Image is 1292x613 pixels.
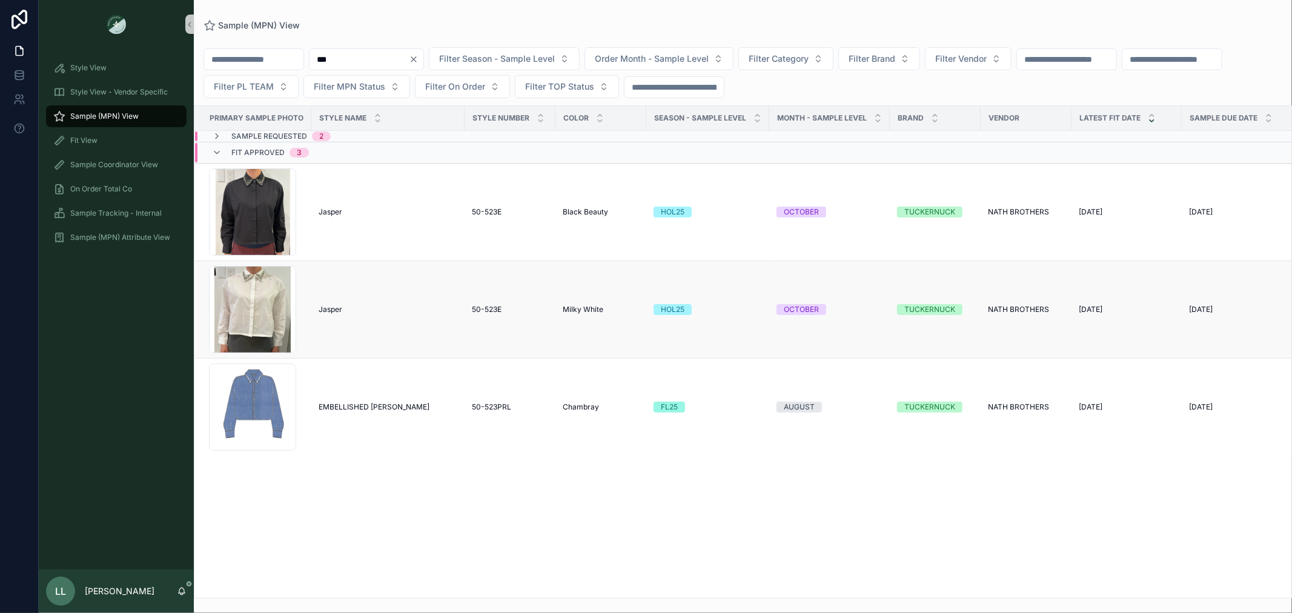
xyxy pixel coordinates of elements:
span: 50-523PRL [472,402,511,412]
a: Fit View [46,130,187,151]
div: HOL25 [661,207,684,217]
a: TUCKERNUCK [897,207,973,217]
button: Select Button [204,75,299,98]
div: FL25 [661,402,678,413]
span: Sample Tracking - Internal [70,208,162,218]
div: TUCKERNUCK [904,402,955,413]
a: Black Beauty [563,207,639,217]
span: [DATE] [1189,207,1213,217]
span: [DATE] [1079,207,1102,217]
button: Select Button [585,47,734,70]
span: Sample Coordinator View [70,160,158,170]
span: NATH BROTHERS [988,402,1049,412]
a: Jasper [319,207,457,217]
span: NATH BROTHERS [988,305,1049,314]
span: Order Month - Sample Level [595,53,709,65]
span: On Order Total Co [70,184,132,194]
span: [DATE] [1189,305,1213,314]
span: Color [563,113,589,123]
a: HOL25 [654,207,762,217]
button: Select Button [415,75,510,98]
button: Select Button [303,75,410,98]
div: OCTOBER [784,207,819,217]
p: [PERSON_NAME] [85,585,154,597]
span: Style View [70,63,107,73]
span: MONTH - SAMPLE LEVEL [777,113,867,123]
span: [DATE] [1079,402,1102,412]
a: Sample (MPN) View [204,19,300,31]
button: Select Button [738,47,833,70]
span: Filter TOP Status [525,81,594,93]
span: 50-523E [472,305,502,314]
div: TUCKERNUCK [904,207,955,217]
div: OCTOBER [784,304,819,315]
a: [DATE] [1079,305,1174,314]
span: EMBELLISHED [PERSON_NAME] [319,402,429,412]
a: 50-523PRL [472,402,548,412]
a: Jasper [319,305,457,314]
a: HOL25 [654,304,762,315]
a: Style View [46,57,187,79]
img: App logo [107,15,126,34]
a: TUCKERNUCK [897,304,973,315]
span: Sample (MPN) View [218,19,300,31]
button: Select Button [925,47,1012,70]
span: Latest Fit Date [1079,113,1141,123]
a: NATH BROTHERS [988,305,1064,314]
span: NATH BROTHERS [988,207,1049,217]
a: TUCKERNUCK [897,402,973,413]
a: Chambray [563,402,639,412]
a: Style View - Vendor Specific [46,81,187,103]
span: Jasper [319,305,342,314]
a: [DATE] [1079,207,1174,217]
a: NATH BROTHERS [988,402,1064,412]
span: Black Beauty [563,207,608,217]
span: LL [55,584,66,598]
a: 50-523E [472,305,548,314]
span: 50-523E [472,207,502,217]
a: On Order Total Co [46,178,187,200]
a: Sample (MPN) View [46,105,187,127]
span: [DATE] [1189,402,1213,412]
span: Filter Brand [849,53,895,65]
span: Vendor [989,113,1019,123]
div: scrollable content [39,48,194,264]
span: Season - Sample Level [654,113,746,123]
button: Clear [409,55,423,64]
a: Milky White [563,305,639,314]
div: AUGUST [784,402,815,413]
span: Style View - Vendor Specific [70,87,168,97]
a: FL25 [654,402,762,413]
span: Jasper [319,207,342,217]
div: 2 [319,131,323,141]
button: Select Button [429,47,580,70]
a: Sample (MPN) Attribute View [46,227,187,248]
a: NATH BROTHERS [988,207,1064,217]
span: Filter PL TEAM [214,81,274,93]
a: OCTOBER [777,304,883,315]
a: OCTOBER [777,207,883,217]
button: Select Button [838,47,920,70]
a: Sample Tracking - Internal [46,202,187,224]
a: 50-523E [472,207,548,217]
a: EMBELLISHED [PERSON_NAME] [319,402,457,412]
span: Sample Due Date [1190,113,1257,123]
span: Filter Category [749,53,809,65]
div: 3 [297,148,302,157]
a: Sample Coordinator View [46,154,187,176]
span: [DATE] [1079,305,1102,314]
a: [DATE] [1079,402,1174,412]
div: TUCKERNUCK [904,304,955,315]
span: Sample Requested [231,131,307,141]
span: Filter On Order [425,81,485,93]
span: Sample (MPN) Attribute View [70,233,170,242]
span: Filter Vendor [935,53,987,65]
span: Style Name [319,113,366,123]
span: Brand [898,113,924,123]
span: Fit View [70,136,98,145]
span: Filter Season - Sample Level [439,53,555,65]
div: HOL25 [661,304,684,315]
span: Filter MPN Status [314,81,385,93]
span: Sample (MPN) View [70,111,139,121]
span: Milky White [563,305,603,314]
